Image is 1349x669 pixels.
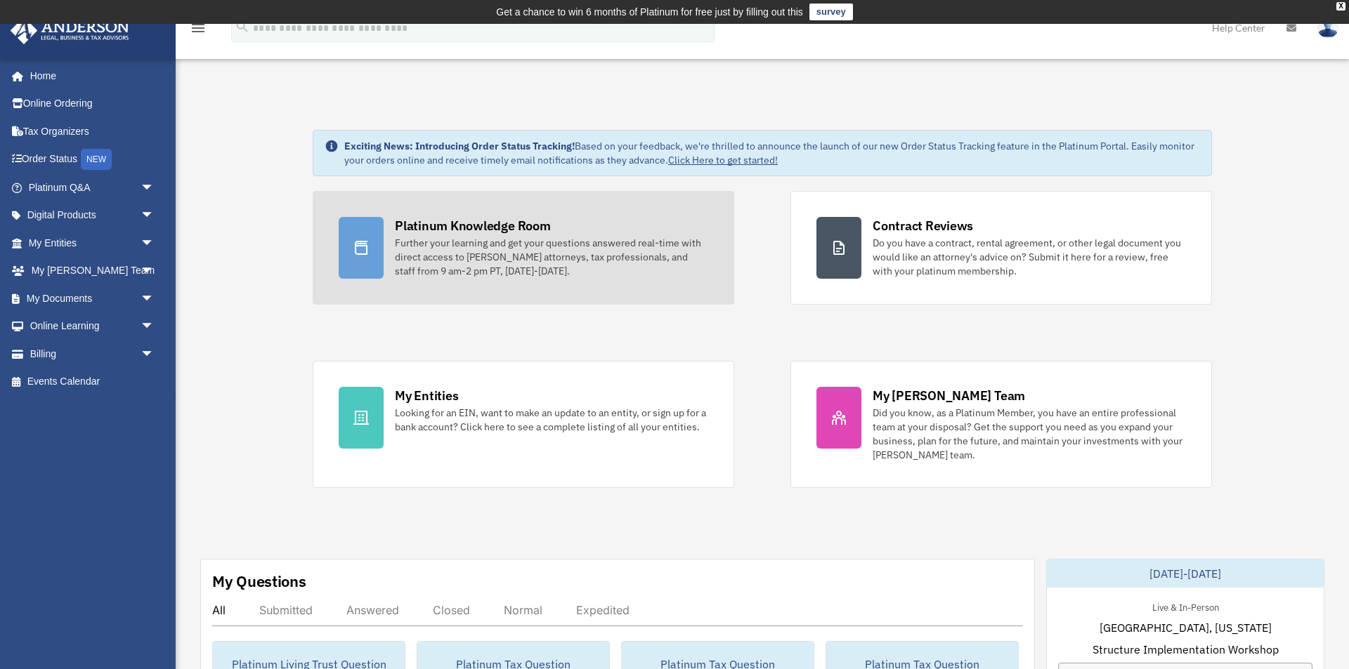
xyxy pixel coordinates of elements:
a: menu [190,25,207,37]
a: Order StatusNEW [10,145,176,174]
a: My Documentsarrow_drop_down [10,284,176,312]
a: Online Learningarrow_drop_down [10,312,176,340]
div: My [PERSON_NAME] Team [873,387,1025,404]
div: Live & In-Person [1141,599,1230,614]
a: My Entitiesarrow_drop_down [10,229,176,257]
div: My Questions [212,571,306,592]
a: Platinum Q&Aarrow_drop_down [10,173,176,201]
a: Platinum Knowledge Room Further your learning and get your questions answered real-time with dire... [313,191,734,305]
span: arrow_drop_down [141,340,169,369]
a: Tax Organizers [10,117,176,145]
a: Billingarrow_drop_down [10,340,176,368]
div: Normal [504,603,542,617]
div: Expedited [576,603,630,617]
div: All [212,603,226,617]
div: Contract Reviews [873,217,973,234]
div: Based on your feedback, we're thrilled to announce the launch of our new Order Status Tracking fe... [344,139,1200,167]
a: Home [10,62,169,90]
a: Online Ordering [10,90,176,118]
img: User Pic [1317,18,1338,38]
a: Events Calendar [10,368,176,396]
i: menu [190,20,207,37]
i: search [235,19,250,34]
span: arrow_drop_down [141,312,169,341]
div: Further your learning and get your questions answered real-time with direct access to [PERSON_NAM... [395,236,708,278]
span: [GEOGRAPHIC_DATA], [US_STATE] [1100,619,1272,636]
span: arrow_drop_down [141,229,169,258]
span: arrow_drop_down [141,173,169,202]
a: Digital Productsarrow_drop_down [10,201,176,230]
a: My Entities Looking for an EIN, want to make an update to an entity, or sign up for a bank accoun... [313,361,734,488]
a: Click Here to get started! [668,154,778,166]
div: Looking for an EIN, want to make an update to an entity, or sign up for a bank account? Click her... [395,406,708,434]
a: survey [809,4,853,20]
span: Structure Implementation Workshop [1093,641,1279,658]
div: close [1336,2,1345,11]
div: My Entities [395,387,458,404]
div: Get a chance to win 6 months of Platinum for free just by filling out this [496,4,803,20]
img: Anderson Advisors Platinum Portal [6,17,133,44]
div: Closed [433,603,470,617]
div: Do you have a contract, rental agreement, or other legal document you would like an attorney's ad... [873,236,1186,278]
div: [DATE]-[DATE] [1047,559,1324,588]
span: arrow_drop_down [141,257,169,286]
strong: Exciting News: Introducing Order Status Tracking! [344,140,575,152]
a: Contract Reviews Do you have a contract, rental agreement, or other legal document you would like... [790,191,1212,305]
div: Submitted [259,603,313,617]
span: arrow_drop_down [141,201,169,230]
span: arrow_drop_down [141,284,169,313]
div: NEW [81,149,112,170]
div: Platinum Knowledge Room [395,217,551,234]
div: Answered [346,603,399,617]
a: My [PERSON_NAME] Teamarrow_drop_down [10,257,176,285]
div: Did you know, as a Platinum Member, you have an entire professional team at your disposal? Get th... [873,406,1186,462]
a: My [PERSON_NAME] Team Did you know, as a Platinum Member, you have an entire professional team at... [790,361,1212,488]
